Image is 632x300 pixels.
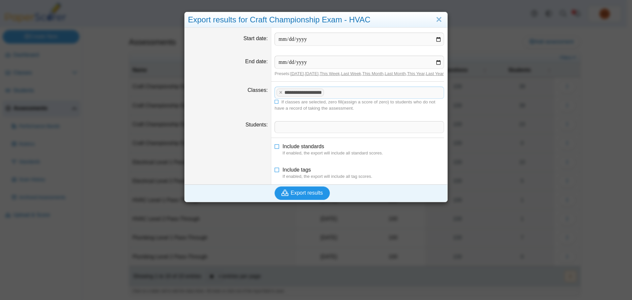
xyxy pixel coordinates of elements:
[385,71,406,76] a: Last Month
[426,71,444,76] a: Last Year
[434,14,444,25] a: Close
[290,71,304,76] a: [DATE]
[282,150,444,156] dfn: If enabled, the export will include all standard scores.
[275,87,444,98] tags: ​
[282,167,311,173] span: Include tags
[244,36,268,41] label: Start date
[278,90,283,95] x: remove tag
[275,71,444,77] div: Presets: , , , , , , ,
[248,87,268,93] label: Classes
[407,71,425,76] a: This Year
[185,12,447,28] div: Export results for Craft Championship Exam - HVAC
[246,122,268,127] label: Students
[275,121,444,133] tags: ​
[245,59,268,64] label: End date
[320,71,340,76] a: This Week
[282,174,444,179] dfn: If enabled, the export will include all tag scores.
[291,190,323,196] span: Export results
[282,144,324,149] span: Include standards
[362,71,383,76] a: This Month
[305,71,319,76] a: [DATE]
[275,186,330,200] button: Export results
[275,99,435,111] span: If classes are selected, zero fill(assign a score of zero) to students who do not have a record o...
[341,71,361,76] a: Last Week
